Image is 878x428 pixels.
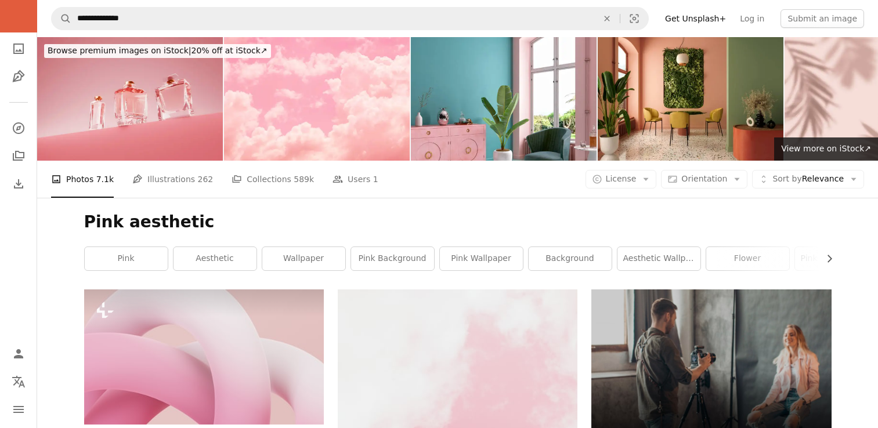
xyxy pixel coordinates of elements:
[262,247,345,270] a: wallpaper
[529,247,612,270] a: background
[174,247,256,270] a: aesthetic
[586,170,657,188] button: License
[795,247,878,270] a: pink aesthetic wallpaper
[752,170,864,188] button: Sort byRelevance
[7,117,30,140] a: Explore
[411,37,597,161] img: Modern Mid Century Living Room Interior In Pastel Colors
[681,174,727,183] span: Orientation
[617,247,700,270] a: aesthetic wallpaper
[598,37,783,161] img: Mid-Century Modern Dining Area
[7,370,30,393] button: Language
[7,398,30,421] button: Menu
[7,172,30,195] a: Download History
[351,247,434,270] a: pink background
[84,212,832,233] h1: Pink aesthetic
[373,173,378,186] span: 1
[52,8,71,30] button: Search Unsplash
[819,247,832,270] button: scroll list to the right
[51,7,649,30] form: Find visuals sitewide
[294,173,314,186] span: 589k
[594,8,620,30] button: Clear
[37,37,278,65] a: Browse premium images on iStock|20% off at iStock↗
[781,9,864,28] button: Submit an image
[37,37,223,161] img: Three luxury perfume bottles
[781,144,871,153] span: View more on iStock ↗
[7,65,30,88] a: Illustrations
[333,161,378,198] a: Users 1
[84,289,324,424] img: a close up of a pink pillow
[198,173,214,186] span: 262
[706,247,789,270] a: flower
[48,46,191,55] span: Browse premium images on iStock |
[7,144,30,168] a: Collections
[224,37,410,161] img: Sky cloud pink love sweet love color tone for wedding card background.
[84,351,324,362] a: a close up of a pink pillow
[774,137,878,161] a: View more on iStock↗
[48,46,268,55] span: 20% off at iStock ↗
[772,174,801,183] span: Sort by
[733,9,771,28] a: Log in
[606,174,637,183] span: License
[85,247,168,270] a: pink
[661,170,747,188] button: Orientation
[7,37,30,60] a: Photos
[440,247,523,270] a: pink wallpaper
[7,342,30,365] a: Log in / Sign up
[132,161,213,198] a: Illustrations 262
[232,161,314,198] a: Collections 589k
[658,9,733,28] a: Get Unsplash+
[620,8,648,30] button: Visual search
[772,173,844,185] span: Relevance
